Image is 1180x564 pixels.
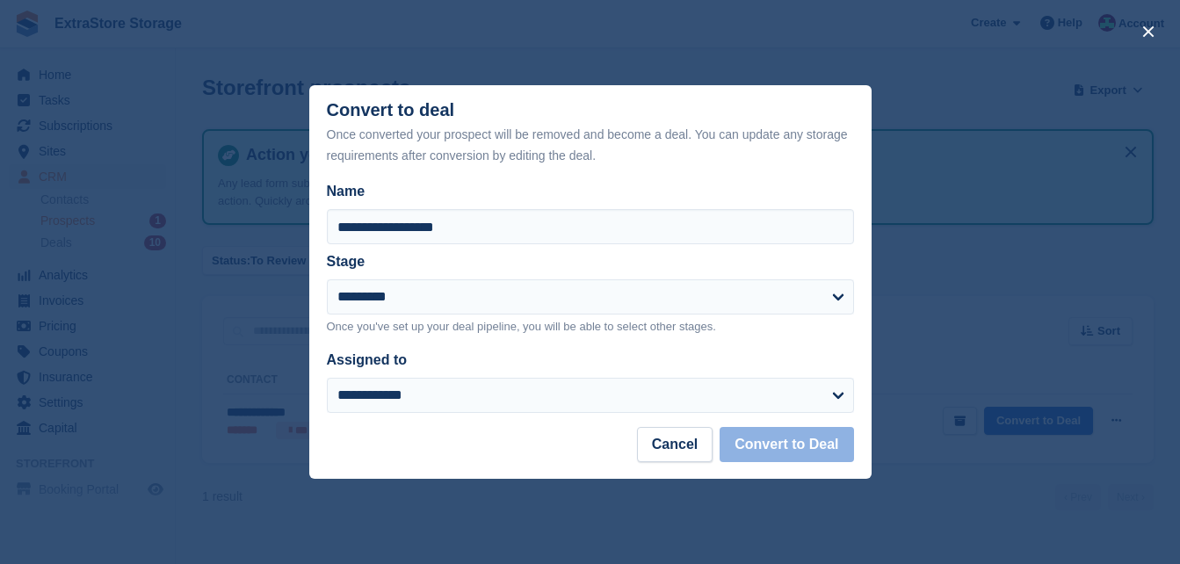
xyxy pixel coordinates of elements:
button: Convert to Deal [720,427,853,462]
div: Once converted your prospect will be removed and become a deal. You can update any storage requir... [327,124,854,166]
label: Name [327,181,854,202]
button: Cancel [637,427,713,462]
label: Assigned to [327,352,408,367]
label: Stage [327,254,366,269]
p: Once you've set up your deal pipeline, you will be able to select other stages. [327,318,854,336]
div: Convert to deal [327,100,854,166]
button: close [1134,18,1162,46]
